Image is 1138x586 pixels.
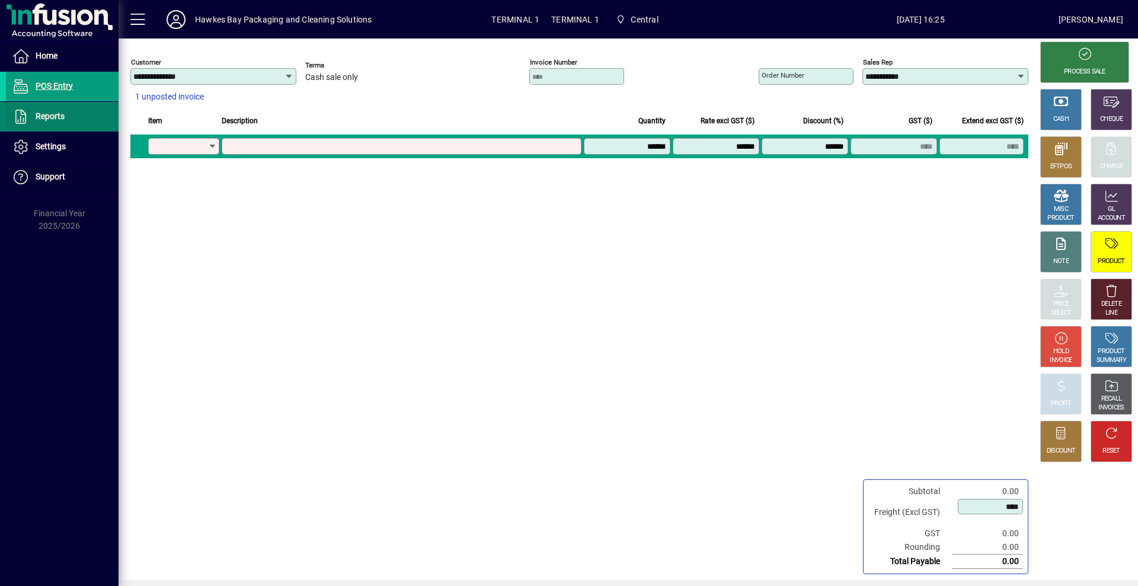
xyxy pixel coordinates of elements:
a: Home [6,41,119,71]
div: INVOICES [1098,404,1124,412]
div: HOLD [1053,347,1069,356]
span: Quantity [638,114,666,127]
span: Extend excl GST ($) [962,114,1024,127]
span: Terms [305,62,376,69]
span: Item [148,114,162,127]
div: PROFIT [1051,399,1071,408]
span: Central [631,10,658,29]
div: EFTPOS [1050,162,1072,171]
td: Total Payable [868,555,952,569]
span: Reports [36,111,65,121]
span: Support [36,172,65,181]
div: SUMMARY [1097,356,1126,365]
a: Settings [6,132,119,162]
div: NOTE [1053,257,1069,266]
div: DELETE [1101,300,1121,309]
td: Rounding [868,540,952,555]
mat-label: Sales rep [863,58,893,66]
div: CHARGE [1100,162,1123,171]
mat-label: Customer [131,58,161,66]
button: Profile [157,9,195,30]
div: PRODUCT [1098,347,1124,356]
div: PRODUCT [1098,257,1124,266]
div: Hawkes Bay Packaging and Cleaning Solutions [195,10,372,29]
td: 0.00 [952,527,1023,540]
div: CHEQUE [1100,115,1123,124]
div: LINE [1105,309,1117,318]
span: [DATE] 16:25 [783,10,1059,29]
span: TERMINAL 1 [551,10,599,29]
div: RESET [1102,447,1120,456]
span: Central [611,9,663,30]
div: INVOICE [1050,356,1072,365]
div: CASH [1053,115,1069,124]
div: PRODUCT [1047,214,1074,223]
span: Home [36,51,57,60]
a: Reports [6,102,119,132]
div: PROCESS SALE [1064,68,1105,76]
mat-label: Invoice number [530,58,577,66]
td: Subtotal [868,485,952,498]
span: POS Entry [36,81,73,91]
span: Description [222,114,258,127]
span: Settings [36,142,66,151]
td: GST [868,527,952,540]
div: RECALL [1101,395,1122,404]
td: 0.00 [952,555,1023,569]
span: Cash sale only [305,73,358,82]
div: DISCOUNT [1047,447,1075,456]
div: ACCOUNT [1098,214,1125,223]
mat-label: Order number [762,71,804,79]
span: 1 unposted invoice [135,91,204,103]
div: PRICE [1053,300,1069,309]
td: 0.00 [952,540,1023,555]
td: Freight (Excl GST) [868,498,952,527]
div: GL [1108,205,1115,214]
td: 0.00 [952,485,1023,498]
span: GST ($) [909,114,932,127]
button: 1 unposted invoice [130,87,209,108]
div: [PERSON_NAME] [1059,10,1123,29]
a: Support [6,162,119,192]
span: TERMINAL 1 [491,10,539,29]
span: Discount (%) [803,114,843,127]
div: MISC [1054,205,1068,214]
span: Rate excl GST ($) [701,114,755,127]
div: SELECT [1051,309,1072,318]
